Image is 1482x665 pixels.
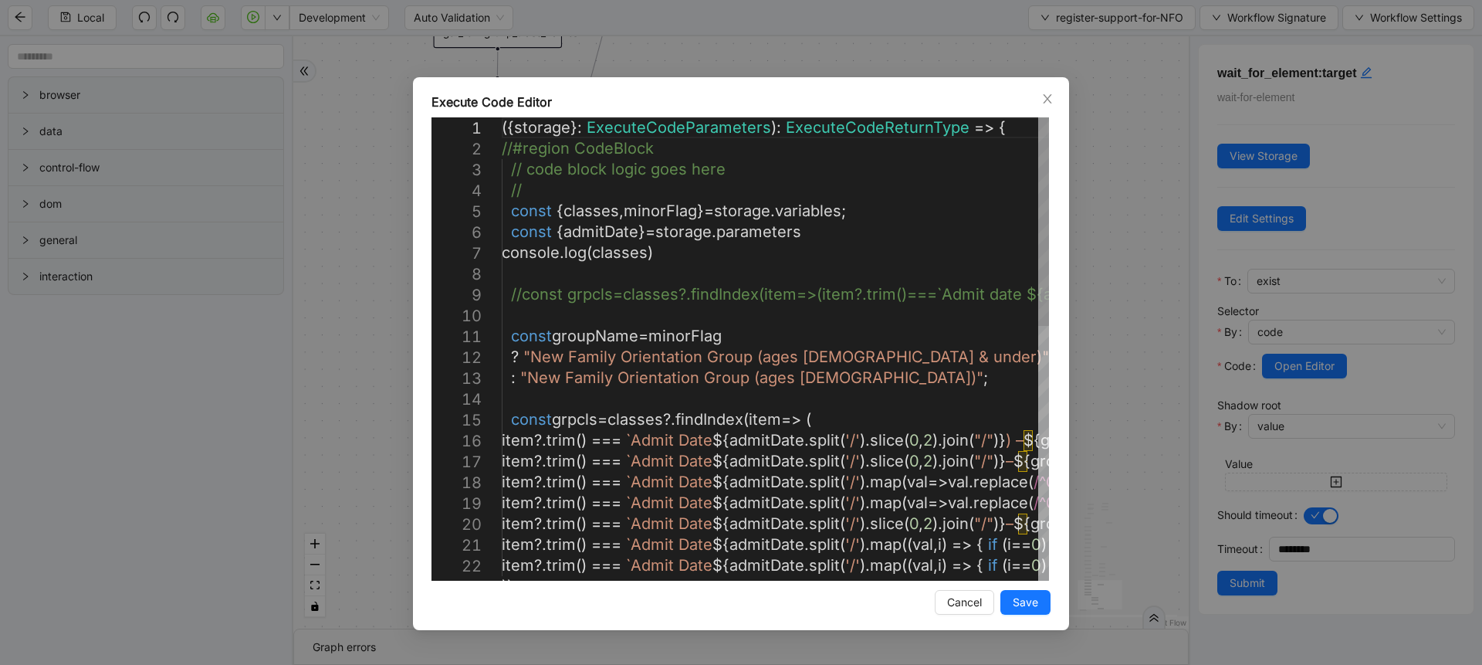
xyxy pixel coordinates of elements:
span: (( [902,535,912,554]
span: === [591,473,621,491]
span: Cancel [947,594,982,611]
span: 0 [909,452,919,470]
span: ExecuteCodeParameters [587,118,771,137]
span: item [502,452,534,470]
span: === [591,556,621,575]
span: ). [860,514,870,533]
span: ? [511,348,519,366]
span: i [1007,556,1011,575]
span: ; [841,202,846,220]
span: , [619,202,624,220]
span: //#region CodeBlock [502,139,654,158]
div: 12 [431,348,482,368]
span: ( [904,431,909,450]
span: console [502,243,560,262]
span: classes [563,202,619,220]
span: ( [840,431,845,450]
div: 19 [431,494,482,514]
span: ( [969,452,974,470]
span: i [1007,535,1011,554]
span: : [511,368,516,387]
span: ( [587,243,592,262]
span: `Admit Date [626,452,712,470]
span: (( [902,556,912,575]
span: 0 [909,431,919,450]
span: join [942,452,969,470]
span: => [781,410,801,429]
span: replace [973,494,1028,512]
span: val [912,535,933,554]
span: ${ [712,556,729,575]
span: => [952,535,972,554]
span: if [988,535,997,554]
span: ?. [534,514,546,533]
span: 2 [923,514,932,533]
span: () [576,452,587,470]
span: === [591,452,621,470]
span: ). [932,452,942,470]
span: { [976,556,983,575]
span: i [938,556,942,575]
span: ( [902,473,907,491]
span: ?. [534,431,546,450]
span: admitDate [729,535,804,554]
span: item [502,494,534,512]
span: () [576,535,587,554]
div: 21 [431,535,482,556]
span: ${ [712,452,729,470]
div: 6 [431,222,482,243]
span: split [809,514,840,533]
span: . [804,514,809,533]
span: ?. [534,452,546,470]
span: minorFlag [624,202,697,220]
span: ?. [663,410,675,429]
span: join [942,431,969,450]
span: `Admit Date [626,556,712,575]
span: trim [546,556,576,575]
span: if [988,556,997,575]
span: ): [771,118,781,137]
span: val [907,494,928,512]
span: item [749,410,781,429]
span: () [576,494,587,512]
span: split [809,431,840,450]
span: ( [1002,535,1007,554]
span: . [804,556,809,575]
span: ( [902,494,907,512]
span: ). [860,473,870,491]
span: trim [546,431,576,450]
span: . [804,494,809,512]
span: val [948,494,969,512]
div: 18 [431,473,482,494]
span: '/' [845,473,860,491]
span: "New Family Orientation Group (ages [DEMOGRAPHIC_DATA])" [520,368,983,387]
span: close [1041,93,1054,105]
span: groupName [1030,514,1117,533]
span: val [912,556,933,575]
span: () [576,556,587,575]
span: split [809,473,840,491]
span: . [804,535,809,554]
div: 15 [431,410,482,431]
span: ) [648,243,653,262]
span: => [952,556,972,575]
button: Save [1000,590,1051,615]
span: replace [973,473,1028,491]
span: ) [942,556,947,575]
span: slice [870,514,904,533]
span: === [591,431,621,450]
span: ${ [712,535,729,554]
span: () [576,473,587,491]
span: "/" [974,452,993,470]
span: admitDate [729,452,804,470]
span: ) [942,535,947,554]
span: 2 [923,452,932,470]
span: log [564,243,587,262]
span: trim [546,494,576,512]
div: Execute Code Editor [431,93,1051,111]
span: slice [870,452,904,470]
div: 5 [431,202,482,222]
span: ( [840,556,845,575]
span: `Admit Date [626,431,712,450]
span: ). [932,514,942,533]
